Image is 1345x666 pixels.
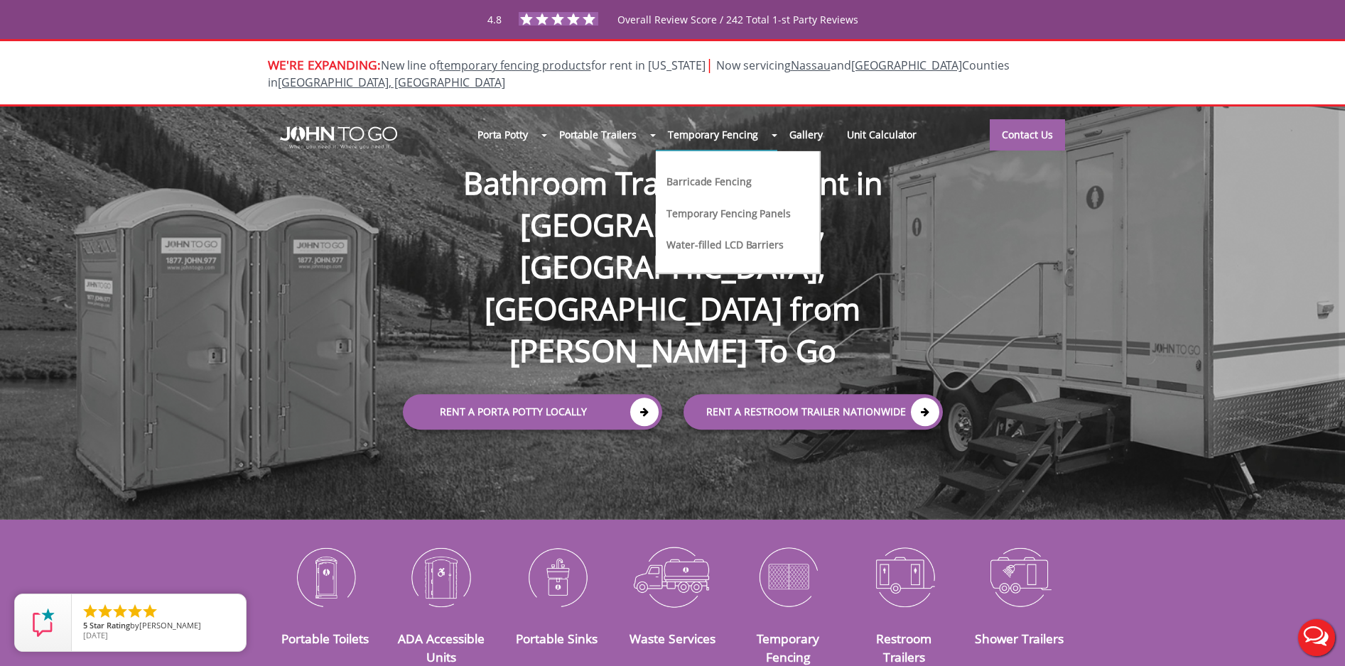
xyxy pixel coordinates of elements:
a: Restroom Trailers [876,630,931,665]
a: Barricade Fencing [665,173,752,188]
span: 5 [83,620,87,630]
a: Unit Calculator [835,119,929,150]
span: [DATE] [83,630,108,640]
li:  [126,603,144,620]
a: Contact Us [990,119,1065,151]
img: ADA-Accessible-Units-icon_N.png [394,540,488,613]
a: Rent a Porta Potty Locally [403,395,662,430]
a: Porta Potty [465,119,540,150]
a: [GEOGRAPHIC_DATA] [851,58,962,73]
a: ADA Accessible Units [398,630,485,665]
img: Temporary-Fencing-cion_N.png [741,540,836,613]
span: | [706,55,713,74]
a: Portable Sinks [516,630,598,647]
button: Live Chat [1288,609,1345,666]
img: JOHN to go [280,126,397,149]
a: Temporary Fencing Panels [665,205,792,220]
img: Review Rating [29,608,58,637]
li:  [97,603,114,620]
a: Water-filled LCD Barriers [665,236,785,251]
li:  [141,603,158,620]
span: WE'RE EXPANDING: [268,56,381,73]
li:  [112,603,129,620]
a: rent a RESTROOM TRAILER Nationwide [684,395,943,430]
a: Temporary Fencing [656,119,770,150]
a: Temporary Fencing [757,630,819,665]
span: [PERSON_NAME] [139,620,201,630]
a: temporary fencing products [440,58,591,73]
a: [GEOGRAPHIC_DATA], [GEOGRAPHIC_DATA] [278,75,505,90]
span: New line of for rent in [US_STATE] [268,58,1010,91]
img: Waste-Services-icon_N.png [625,540,720,613]
li:  [82,603,99,620]
a: Portable Toilets [281,630,369,647]
a: Shower Trailers [975,630,1064,647]
a: Gallery [777,119,834,150]
img: Restroom-Trailers-icon_N.png [857,540,951,613]
img: Portable-Sinks-icon_N.png [509,540,604,613]
img: Shower-Trailers-icon_N.png [973,540,1067,613]
a: Waste Services [630,630,715,647]
span: 4.8 [487,13,502,26]
span: Overall Review Score / 242 Total 1-st Party Reviews [617,13,858,55]
a: Portable Trailers [547,119,649,150]
h1: Bathroom Trailers For Rent in [GEOGRAPHIC_DATA], [GEOGRAPHIC_DATA], [GEOGRAPHIC_DATA] from [PERSO... [389,116,957,372]
span: by [83,621,234,631]
a: Nassau [791,58,831,73]
img: Portable-Toilets-icon_N.png [279,540,373,613]
span: Star Rating [90,620,130,630]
